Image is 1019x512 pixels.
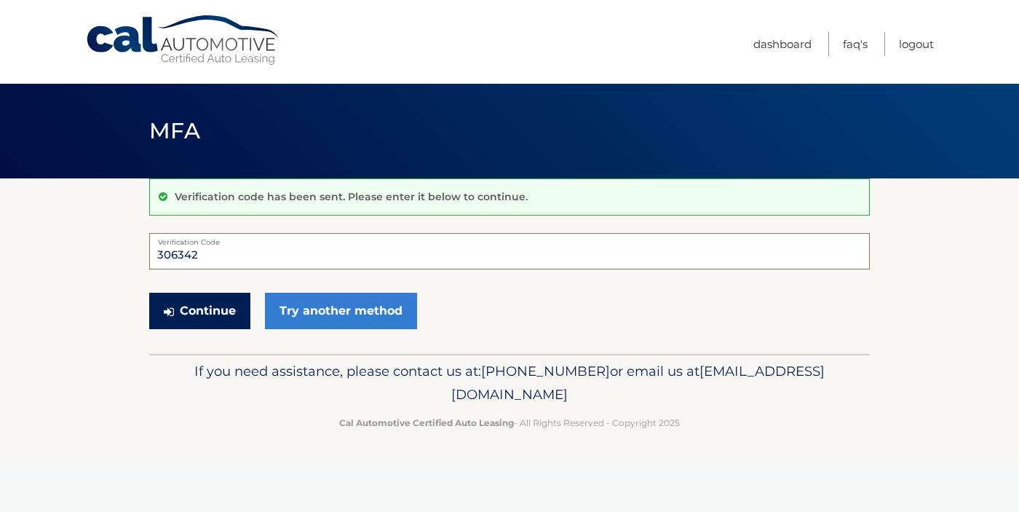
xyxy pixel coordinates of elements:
a: Logout [899,32,934,56]
label: Verification Code [149,233,870,245]
span: [PHONE_NUMBER] [481,363,610,379]
p: Verification code has been sent. Please enter it below to continue. [175,190,528,203]
a: Try another method [265,293,417,329]
p: If you need assistance, please contact us at: or email us at [159,360,860,406]
a: Dashboard [753,32,812,56]
button: Continue [149,293,250,329]
strong: Cal Automotive Certified Auto Leasing [339,417,514,428]
p: - All Rights Reserved - Copyright 2025 [159,415,860,430]
input: Verification Code [149,233,870,269]
a: FAQ's [843,32,868,56]
span: [EMAIL_ADDRESS][DOMAIN_NAME] [451,363,825,403]
a: Cal Automotive [85,15,282,66]
span: MFA [149,117,200,144]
